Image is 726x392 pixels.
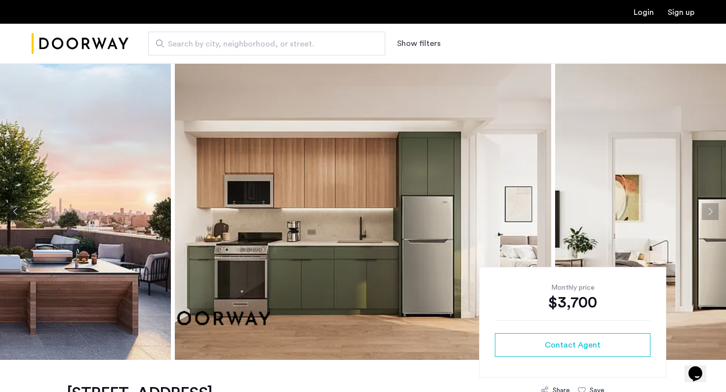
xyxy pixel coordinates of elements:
[668,8,694,16] a: Registration
[685,352,716,382] iframe: chat widget
[545,339,601,351] span: Contact Agent
[495,283,650,293] div: Monthly price
[495,293,650,312] div: $3,700
[7,203,24,220] button: Previous apartment
[32,25,128,62] a: Cazamio Logo
[495,333,650,357] button: button
[148,32,385,55] input: Apartment Search
[175,63,551,360] img: apartment
[634,8,654,16] a: Login
[397,38,441,49] button: Show or hide filters
[32,25,128,62] img: logo
[702,203,719,220] button: Next apartment
[168,38,358,50] span: Search by city, neighborhood, or street.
